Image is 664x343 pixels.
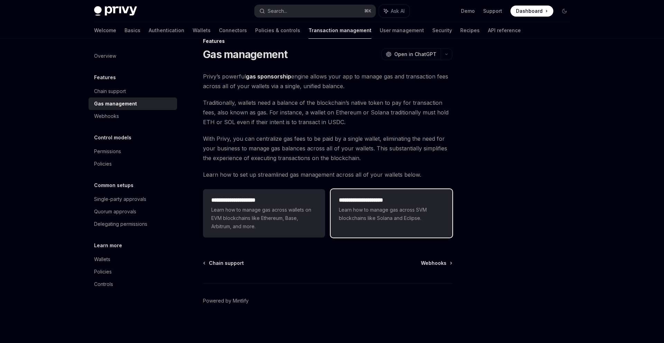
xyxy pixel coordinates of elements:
[391,8,405,15] span: Ask AI
[89,218,177,230] a: Delegating permissions
[203,72,452,91] span: Privy’s powerful engine allows your app to manage gas and transaction fees across all of your wal...
[380,22,424,39] a: User management
[255,22,300,39] a: Policies & controls
[94,181,133,189] h5: Common setups
[432,22,452,39] a: Security
[483,8,502,15] a: Support
[94,280,113,288] div: Controls
[460,22,480,39] a: Recipes
[89,205,177,218] a: Quorum approvals
[149,22,184,39] a: Authentication
[381,48,441,60] button: Open in ChatGPT
[203,170,452,179] span: Learn how to set up streamlined gas management across all of your wallets below.
[94,195,146,203] div: Single-party approvals
[488,22,521,39] a: API reference
[331,189,452,238] a: **** **** **** **** *Learn how to manage gas across SVM blockchains like Solana and Eclipse.
[94,207,136,216] div: Quorum approvals
[211,206,316,231] span: Learn how to manage gas across wallets on EVM blockchains like Ethereum, Base, Arbitrum, and more.
[203,297,249,304] a: Powered by Mintlify
[203,38,452,45] div: Features
[421,260,452,267] a: Webhooks
[203,189,325,238] a: **** **** **** **** *Learn how to manage gas across wallets on EVM blockchains like Ethereum, Bas...
[94,160,112,168] div: Policies
[89,253,177,266] a: Wallets
[559,6,570,17] button: Toggle dark mode
[94,147,121,156] div: Permissions
[89,110,177,122] a: Webhooks
[510,6,553,17] a: Dashboard
[94,52,116,60] div: Overview
[94,73,116,82] h5: Features
[89,85,177,98] a: Chain support
[364,8,371,14] span: ⌘ K
[89,145,177,158] a: Permissions
[516,8,543,15] span: Dashboard
[339,206,444,222] span: Learn how to manage gas across SVM blockchains like Solana and Eclipse.
[124,22,140,39] a: Basics
[246,73,291,80] strong: gas sponsorship
[89,50,177,62] a: Overview
[89,98,177,110] a: Gas management
[421,260,446,267] span: Webhooks
[89,266,177,278] a: Policies
[94,100,137,108] div: Gas management
[94,87,126,95] div: Chain support
[204,260,244,267] a: Chain support
[94,220,147,228] div: Delegating permissions
[203,48,288,61] h1: Gas management
[394,51,436,58] span: Open in ChatGPT
[203,98,452,127] span: Traditionally, wallets need a balance of the blockchain’s native token to pay for transaction fee...
[193,22,211,39] a: Wallets
[308,22,371,39] a: Transaction management
[203,134,452,163] span: With Privy, you can centralize gas fees to be paid by a single wallet, eliminating the need for y...
[461,8,475,15] a: Demo
[219,22,247,39] a: Connectors
[94,112,119,120] div: Webhooks
[94,268,112,276] div: Policies
[89,278,177,290] a: Controls
[379,5,409,17] button: Ask AI
[94,255,110,263] div: Wallets
[94,6,137,16] img: dark logo
[89,193,177,205] a: Single-party approvals
[209,260,244,267] span: Chain support
[94,133,131,142] h5: Control models
[268,7,287,15] div: Search...
[94,241,122,250] h5: Learn more
[255,5,376,17] button: Search...⌘K
[89,158,177,170] a: Policies
[94,22,116,39] a: Welcome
